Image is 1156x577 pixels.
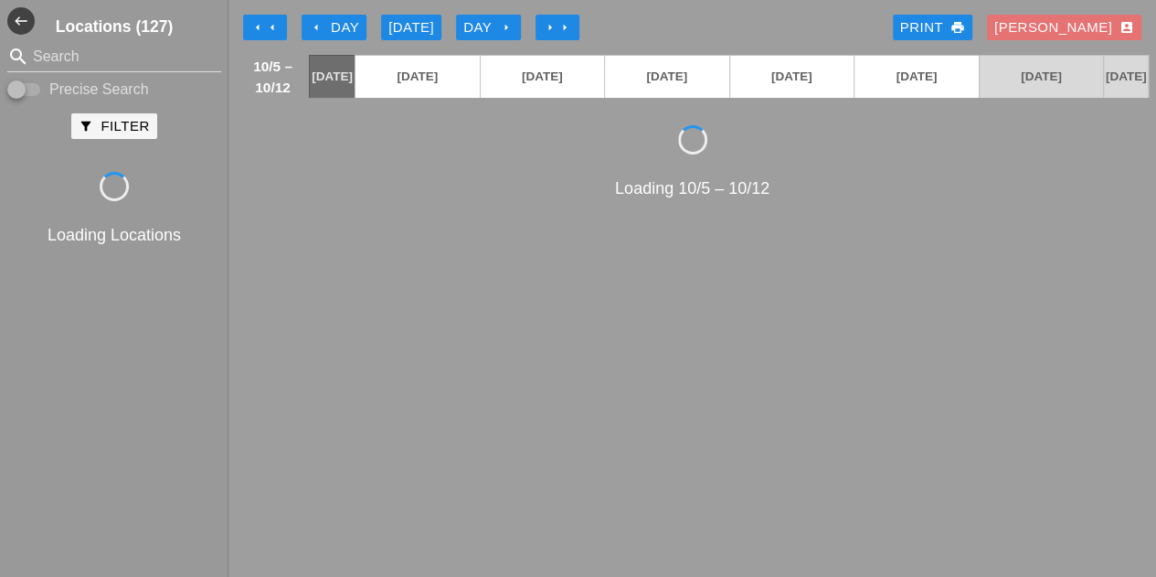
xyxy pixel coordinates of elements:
[536,15,579,40] button: Move Ahead 1 Week
[980,56,1104,98] a: [DATE]
[7,79,221,101] div: Enable Precise search to match search terms exactly.
[355,56,480,98] a: [DATE]
[900,17,965,38] div: Print
[557,20,572,35] i: arrow_right
[33,42,196,71] input: Search
[49,80,149,99] label: Precise Search
[79,119,93,134] i: filter_alt
[987,15,1141,40] button: [PERSON_NAME]
[893,15,972,40] a: Print
[994,17,1134,38] div: [PERSON_NAME]
[7,46,29,68] i: search
[950,20,965,35] i: print
[79,116,149,137] div: Filter
[463,17,514,38] div: Day
[71,113,156,139] button: Filter
[605,56,729,98] a: [DATE]
[7,7,35,35] i: west
[543,20,557,35] i: arrow_right
[250,20,265,35] i: arrow_left
[381,15,441,40] button: [DATE]
[310,56,355,98] a: [DATE]
[246,56,300,98] span: 10/5 – 10/12
[265,20,280,35] i: arrow_left
[309,20,323,35] i: arrow_left
[4,223,225,248] div: Loading Locations
[854,56,979,98] a: [DATE]
[309,17,359,38] div: Day
[456,15,521,40] button: Day
[1119,20,1134,35] i: account_box
[481,56,605,98] a: [DATE]
[302,15,366,40] button: Day
[243,15,287,40] button: Move Back 1 Week
[730,56,854,98] a: [DATE]
[388,17,434,38] div: [DATE]
[7,7,35,35] button: Shrink Sidebar
[1104,56,1148,98] a: [DATE]
[236,176,1149,201] div: Loading 10/5 – 10/12
[499,20,514,35] i: arrow_right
